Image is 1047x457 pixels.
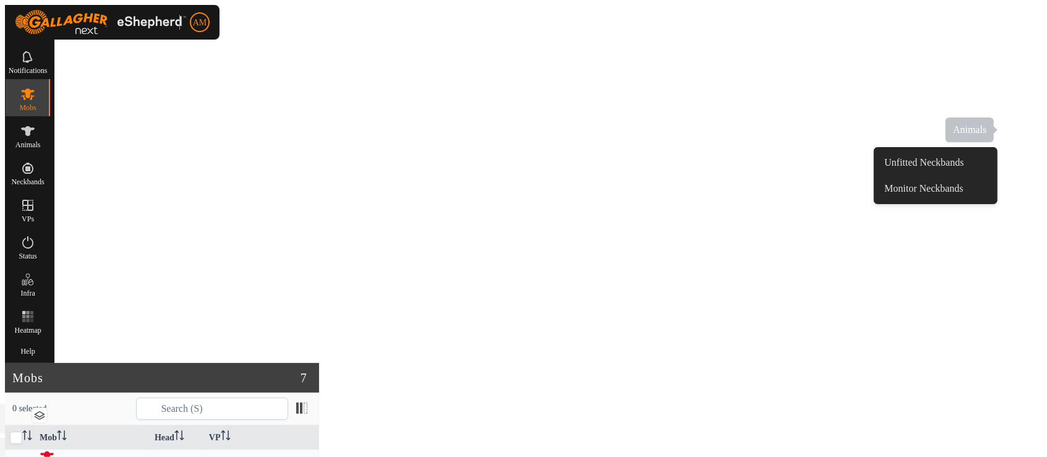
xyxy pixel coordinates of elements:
[20,289,35,297] span: Infra
[877,176,994,201] a: Monitor Neckbands
[20,348,35,355] span: Help
[11,178,44,186] span: Neckbands
[193,16,207,29] span: AM
[6,339,50,360] a: Help
[22,215,34,223] span: VPs
[136,398,288,420] input: Search (S)
[150,425,204,450] th: Head
[884,155,964,170] span: Unfitted Neckbands
[14,327,41,334] span: Heatmap
[884,181,964,196] span: Monitor Neckbands
[174,433,184,442] p-sorticon: Activate to sort
[221,433,231,442] p-sorticon: Activate to sort
[12,402,136,415] span: 0 selected
[12,370,301,385] h2: Mobs
[15,141,41,148] span: Animals
[19,104,36,111] span: Mobs
[19,252,36,260] span: Status
[301,369,307,387] span: 7
[32,408,47,423] button: Map Layers
[877,150,994,175] a: Unfitted Neckbands
[22,433,32,442] p-sorticon: Activate to sort
[35,425,150,450] th: Mob
[57,433,67,442] p-sorticon: Activate to sort
[9,67,48,74] span: Notifications
[204,425,319,450] th: VP
[15,10,186,35] img: Gallagher Logo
